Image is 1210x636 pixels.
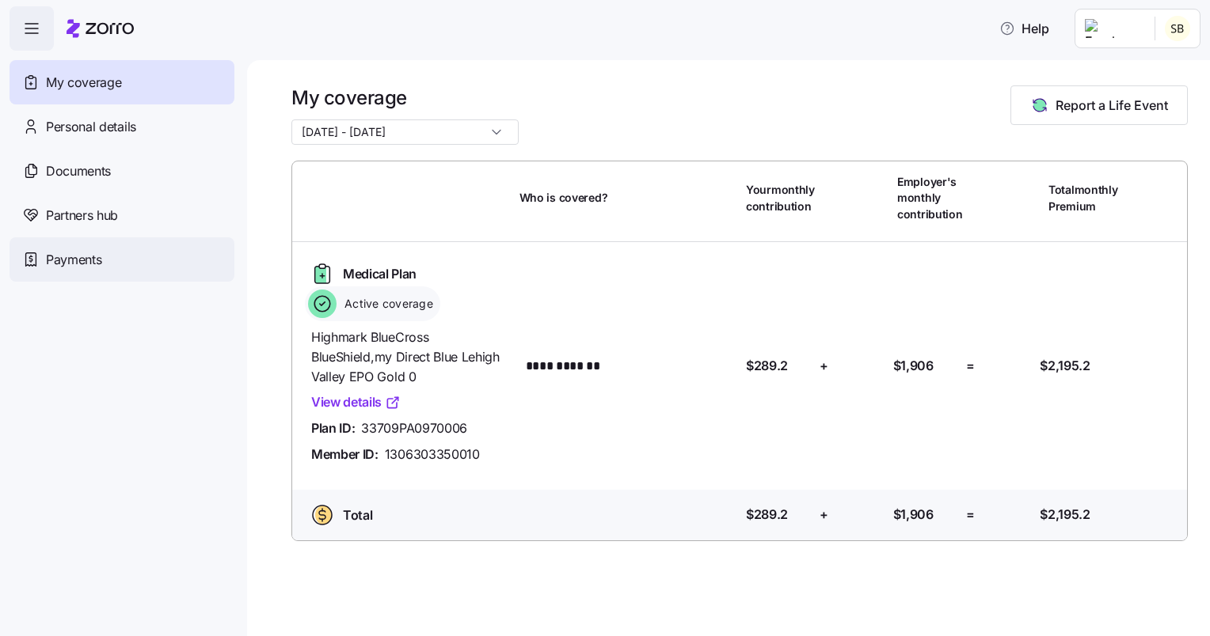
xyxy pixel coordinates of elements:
span: $1,906 [893,505,934,524]
a: Personal details [10,104,234,149]
span: Medical Plan [343,264,417,284]
span: Personal details [46,117,136,137]
a: Payments [10,237,234,282]
span: Active coverage [340,296,433,312]
span: + [820,505,828,524]
img: Employer logo [1085,19,1142,38]
span: $2,195.2 [1040,356,1090,376]
span: Highmark BlueCross BlueShield , my Direct Blue Lehigh Valley EPO Gold 0 [311,327,507,386]
a: Documents [10,149,234,193]
span: + [820,356,828,376]
a: My coverage [10,60,234,104]
button: Report a Life Event [1010,85,1188,125]
span: Payments [46,250,101,270]
span: Report a Life Event [1056,96,1168,115]
span: 1306303350010 [385,445,480,464]
span: $289.2 [746,356,788,376]
span: Plan ID: [311,418,355,438]
span: Member ID: [311,445,379,464]
span: My coverage [46,73,121,93]
span: Your monthly contribution [746,182,815,214]
span: = [966,505,975,524]
button: Help [987,13,1062,44]
span: $289.2 [746,505,788,524]
span: Total [343,505,372,525]
a: Partners hub [10,193,234,237]
span: Total monthly Premium [1048,182,1118,214]
span: 33709PA0970006 [361,418,467,438]
span: Partners hub [46,206,118,225]
h1: My coverage [291,85,519,110]
span: Who is covered? [519,190,608,206]
span: Help [999,19,1049,38]
img: 9160a29dff8bd987f36e3e8f7b910da9 [1165,16,1190,41]
span: Employer's monthly contribution [897,174,963,222]
span: $1,906 [893,356,934,376]
span: $2,195.2 [1040,505,1090,524]
span: Documents [46,161,111,181]
span: = [966,356,975,376]
a: View details [311,392,401,412]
